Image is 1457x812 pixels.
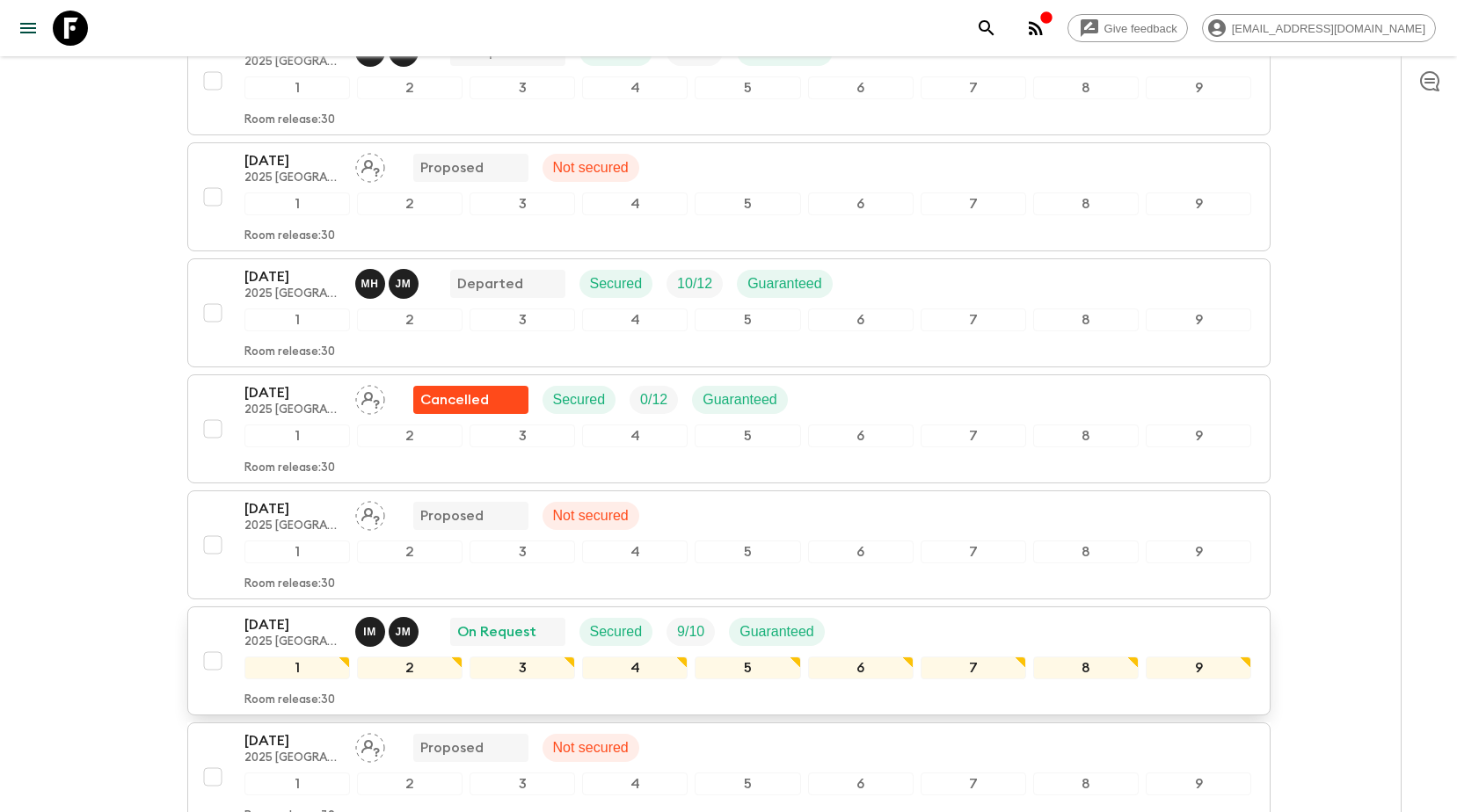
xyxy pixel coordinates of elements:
[1033,772,1139,795] div: 8
[921,656,1026,679] div: 7
[244,693,335,707] p: Room release: 30
[543,502,639,530] div: Not secured
[590,273,643,294] p: Secured
[1033,192,1139,215] div: 8
[582,76,688,99] div: 4
[582,772,688,795] div: 4
[355,274,422,288] span: Mbasha Halfani, Joachim Mukungu
[582,540,688,563] div: 4
[582,308,688,331] div: 4
[1033,308,1139,331] div: 8
[187,374,1271,483] button: [DATE]2025 [GEOGRAPHIC_DATA] (Jun - Nov)Assign pack leaderFlash Pack cancellationSecuredTrip Fill...
[244,287,341,301] p: 2025 [GEOGRAPHIC_DATA] (Jun - Nov)
[1067,14,1188,42] a: Give feedback
[244,76,350,99] div: 1
[470,540,575,563] div: 3
[396,625,412,639] p: J M
[187,258,1271,367] button: [DATE]2025 [GEOGRAPHIC_DATA] (Jun - Nov)Mbasha Halfani, Joachim MukunguDepartedSecuredTrip FillGu...
[244,614,341,635] p: [DATE]
[590,621,643,642] p: Secured
[640,389,667,410] p: 0 / 12
[244,540,350,563] div: 1
[363,625,376,639] p: I M
[630,386,678,414] div: Trip Fill
[543,386,616,414] div: Secured
[1033,424,1139,447] div: 8
[582,192,688,215] div: 4
[553,505,629,526] p: Not secured
[470,772,575,795] div: 3
[582,656,688,679] div: 4
[413,386,528,414] div: Flash Pack cancellation
[357,76,463,99] div: 2
[187,142,1271,251] button: [DATE]2025 [GEOGRAPHIC_DATA] (Jun - Nov)Assign pack leaderProposedNot secured123456789Room releas...
[470,76,575,99] div: 3
[357,540,463,563] div: 2
[808,308,914,331] div: 6
[695,424,800,447] div: 5
[244,113,335,127] p: Room release: 30
[739,621,814,642] p: Guaranteed
[808,424,914,447] div: 6
[1146,76,1251,99] div: 9
[1095,22,1187,35] span: Give feedback
[355,617,422,647] button: IMJM
[1202,14,1436,42] div: [EMAIL_ADDRESS][DOMAIN_NAME]
[543,154,639,182] div: Not secured
[355,390,385,404] span: Assign pack leader
[244,519,341,533] p: 2025 [GEOGRAPHIC_DATA] (Jun - Nov)
[355,738,385,752] span: Assign pack leader
[921,424,1026,447] div: 7
[1222,22,1435,35] span: [EMAIL_ADDRESS][DOMAIN_NAME]
[1146,192,1251,215] div: 9
[808,76,914,99] div: 6
[695,308,800,331] div: 5
[244,55,341,69] p: 2025 [GEOGRAPHIC_DATA] (Jun - Nov)
[1033,76,1139,99] div: 8
[543,734,639,762] div: Not secured
[244,192,350,215] div: 1
[1146,424,1251,447] div: 9
[553,737,629,758] p: Not secured
[808,192,914,215] div: 6
[244,656,350,679] div: 1
[1146,308,1251,331] div: 9
[420,157,484,178] p: Proposed
[695,192,800,215] div: 5
[1033,656,1139,679] div: 8
[470,192,575,215] div: 3
[921,772,1026,795] div: 7
[244,730,341,751] p: [DATE]
[1033,540,1139,563] div: 8
[582,424,688,447] div: 4
[187,26,1271,135] button: [DATE]2025 [GEOGRAPHIC_DATA] (Jun - Nov)Mbasha Halfani, Joachim MukunguCompletedSecuredTrip FillG...
[808,656,914,679] div: 6
[677,273,712,294] p: 10 / 12
[747,273,822,294] p: Guaranteed
[357,192,463,215] div: 2
[695,76,800,99] div: 5
[921,308,1026,331] div: 7
[244,345,335,359] p: Room release: 30
[969,11,1004,46] button: search adventures
[921,540,1026,563] div: 7
[357,424,463,447] div: 2
[553,389,606,410] p: Secured
[357,308,463,331] div: 2
[244,403,341,417] p: 2025 [GEOGRAPHIC_DATA] (Jun - Nov)
[579,270,653,298] div: Secured
[677,621,704,642] p: 9 / 10
[470,308,575,331] div: 3
[244,150,341,171] p: [DATE]
[187,490,1271,599] button: [DATE]2025 [GEOGRAPHIC_DATA] (Jun - Nov)Assign pack leaderProposedNot secured123456789Room releas...
[244,424,350,447] div: 1
[695,656,800,679] div: 5
[244,577,335,591] p: Room release: 30
[921,192,1026,215] div: 7
[579,618,653,646] div: Secured
[11,11,46,46] button: menu
[695,772,800,795] div: 5
[470,656,575,679] div: 3
[420,505,484,526] p: Proposed
[357,656,463,679] div: 2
